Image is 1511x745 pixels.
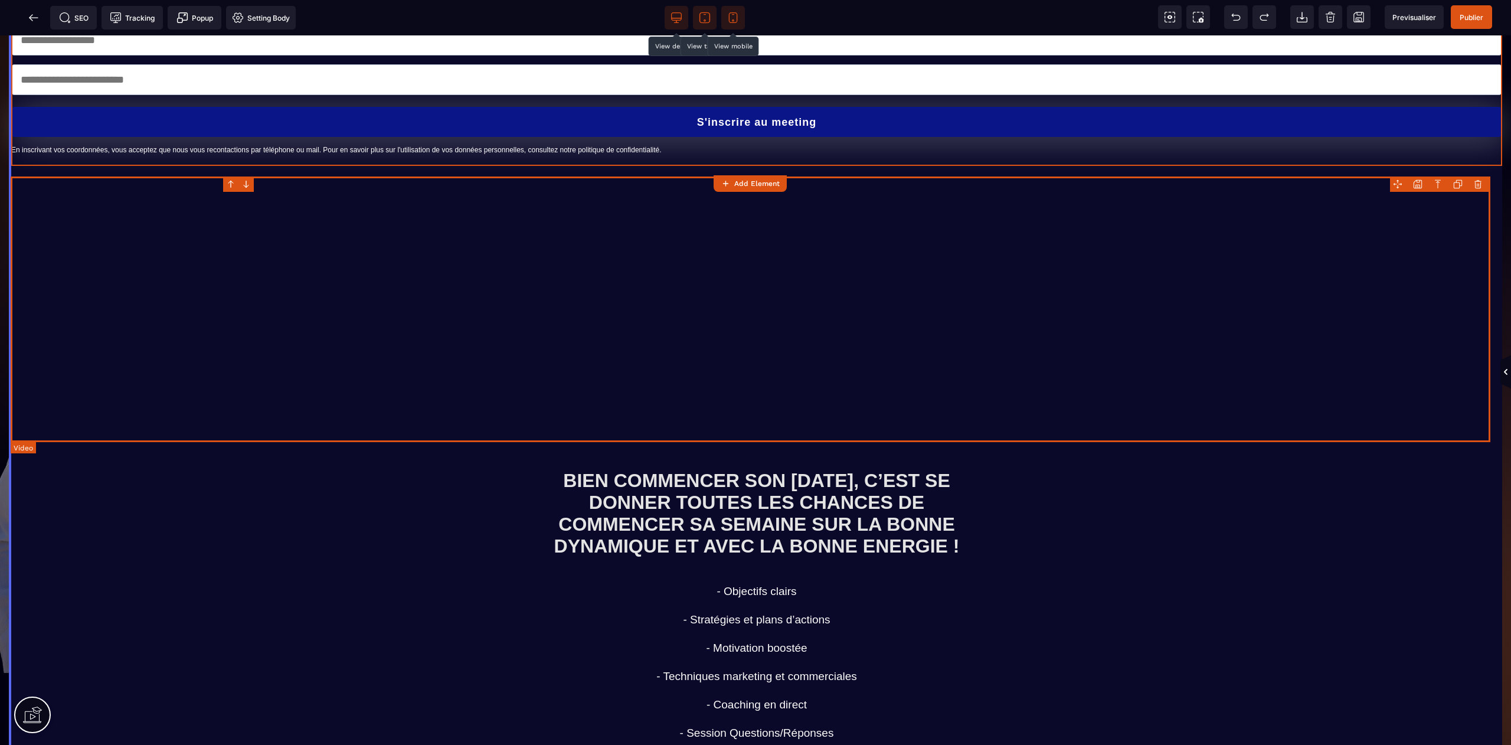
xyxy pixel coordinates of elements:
[538,429,975,528] h1: BIEN COMMENCER SON [DATE], C’EST SE DONNER TOUTES LES CHANCES DE COMMENCER SA SEMAINE SUR LA BONN...
[11,71,1502,102] button: S'inscrire au meeting
[1158,5,1182,29] span: View components
[1392,13,1436,22] span: Previsualiser
[734,179,780,188] strong: Add Element
[110,12,155,24] span: Tracking
[1460,13,1483,22] span: Publier
[1385,5,1444,29] span: Preview
[11,107,1502,119] text: En inscrivant vos coordonnées, vous acceptez que nous vous recontactions par téléphone ou mail. P...
[59,12,89,24] span: SEO
[1186,5,1210,29] span: Screenshot
[176,12,213,24] span: Popup
[232,12,290,24] span: Setting Body
[714,175,787,192] button: Add Element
